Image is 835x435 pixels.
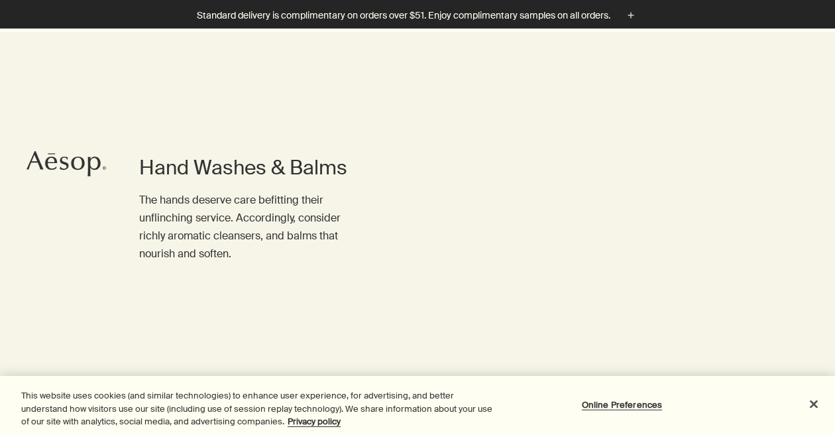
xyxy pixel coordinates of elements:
svg: Aesop [27,151,106,177]
button: Standard delivery is complimentary on orders over $51. Enjoy complimentary samples on all orders. [197,8,638,23]
button: Close [799,389,828,418]
a: Aesop [23,147,109,184]
div: This website uses cookies (and similar technologies) to enhance user experience, for advertising,... [21,389,501,428]
p: The hands deserve care befitting their unflinching service. Accordingly, consider richly aromatic... [139,191,364,263]
h1: Hand Washes & Balms [139,155,364,181]
p: Standard delivery is complimentary on orders over $51. Enjoy complimentary samples on all orders. [197,9,610,23]
button: Online Preferences, Opens the preference center dialog [581,391,663,418]
a: More information about your privacy, opens in a new tab [288,416,341,427]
